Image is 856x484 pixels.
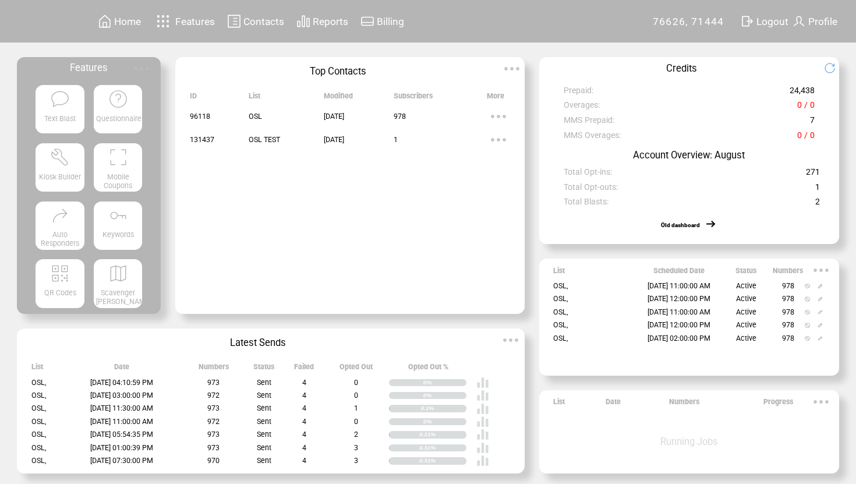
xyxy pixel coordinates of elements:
span: Sent [257,443,271,452]
img: ellypsis.svg [500,57,523,80]
span: Auto Responders [41,230,79,248]
div: 0.1% [421,405,466,412]
span: Top Contacts [310,66,366,77]
span: Account Overview: August [633,150,745,161]
span: 978 [782,294,794,303]
span: Active [736,281,756,290]
span: Progress [763,397,793,411]
div: 0% [423,379,466,386]
span: 4 [302,417,306,426]
span: OSL, [553,281,568,290]
span: OSL, [31,456,46,465]
span: 978 [782,320,794,329]
span: More [487,91,504,105]
span: 1 [815,182,820,196]
img: ellypsis.svg [809,390,833,414]
span: 972 [207,391,220,400]
img: creidtcard.svg [360,14,374,29]
span: 4 [302,430,306,439]
span: 0 [354,417,358,426]
span: OSL, [31,430,46,439]
span: [DATE] 05:54:35 PM [90,430,153,439]
a: Features [151,10,217,33]
span: Active [736,320,756,329]
span: OSL, [31,378,46,387]
span: 24,438 [790,86,815,100]
span: 973 [207,404,220,412]
a: Contacts [225,12,286,30]
img: edit.svg [818,323,823,328]
span: OSL, [553,320,568,329]
div: 0% [423,418,466,425]
span: 4 [302,443,306,452]
span: Status [735,266,756,280]
span: 271 [806,167,820,181]
img: ellypsis.svg [130,57,153,80]
img: notallowed.svg [805,310,810,315]
span: 3 [354,456,358,465]
span: 4 [302,456,306,465]
span: Credits [666,63,697,74]
span: Sent [257,391,271,400]
span: 4 [302,391,306,400]
span: List [249,91,260,105]
span: Billing [377,16,404,27]
span: Sent [257,417,271,426]
span: [DATE] [324,135,344,144]
img: features.svg [153,12,174,31]
img: keywords.svg [108,206,128,225]
span: 973 [207,378,220,387]
span: [DATE] 07:30:00 PM [90,456,153,465]
span: 1 [394,135,398,144]
span: ID [190,91,197,105]
span: 4 [302,404,306,412]
img: contacts.svg [227,14,241,29]
img: ellypsis.svg [809,259,833,282]
img: refresh.png [824,62,844,74]
img: poll%20-%20white.svg [476,389,489,402]
img: ellypsis.svg [499,328,522,352]
span: Text Blast [44,114,76,123]
a: Kiosk Builder [36,143,84,192]
a: Keywords [94,202,142,250]
span: Date [114,362,129,376]
span: Contacts [243,16,284,27]
span: 978 [394,112,406,121]
span: [DATE] 11:00:00 AM [90,417,153,426]
span: 131437 [190,135,214,144]
img: poll%20-%20white.svg [476,402,489,415]
a: Reports [295,12,350,30]
span: Home [114,16,141,27]
span: List [553,266,565,280]
a: QR Codes [36,259,84,308]
span: 0 [354,378,358,387]
img: poll%20-%20white.svg [476,428,489,441]
span: [DATE] 01:00:39 PM [90,443,153,452]
span: [DATE] 12:00:00 PM [648,320,710,329]
span: [DATE] 02:00:00 PM [648,334,710,342]
span: Active [736,294,756,303]
span: 973 [207,430,220,439]
a: Billing [359,12,406,30]
a: Mobile Coupons [94,143,142,192]
span: 2 [815,197,820,211]
span: 76626, 71444 [653,16,724,27]
img: scavenger.svg [108,263,128,283]
a: Auto Responders [36,202,84,250]
span: OSL, [553,294,568,303]
span: Questionnaire [96,114,142,123]
span: OSL, [31,404,46,412]
img: poll%20-%20white.svg [476,441,489,454]
img: tool%201.svg [50,147,70,167]
span: Reports [313,16,348,27]
span: Total Blasts: [564,197,609,211]
span: [DATE] [324,112,344,121]
span: Logout [756,16,788,27]
span: 7 [810,115,815,129]
span: Numbers [199,362,229,376]
img: qr.svg [50,263,70,283]
span: [DATE] 11:00:00 AM [648,281,710,290]
span: 96118 [190,112,210,121]
span: Modified [324,91,353,105]
span: Total Opt-outs: [564,182,618,196]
